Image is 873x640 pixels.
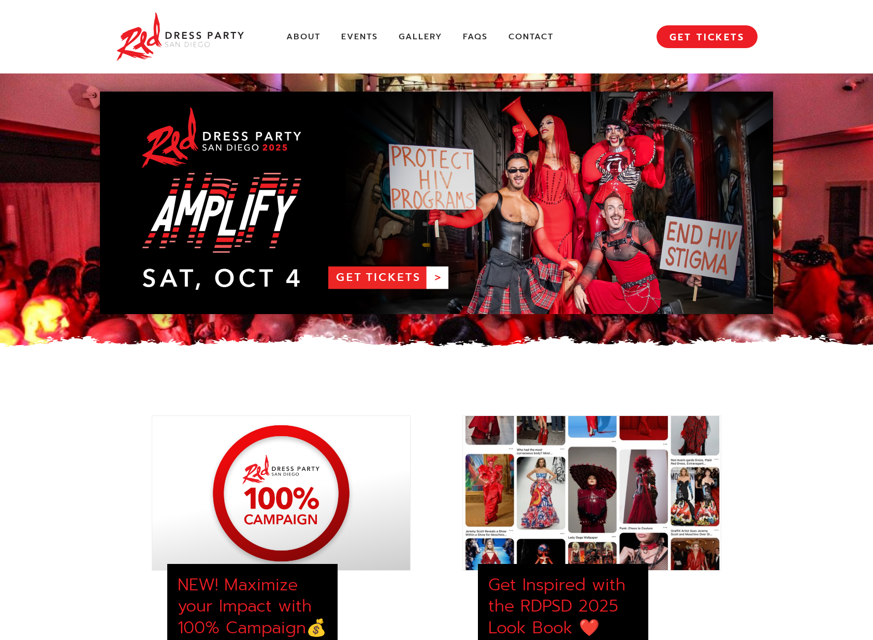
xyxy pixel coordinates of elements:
img: Red Dress Party San Diego [115,10,245,63]
div: Get Inspired with the RDPSD 2025 Look Book ❤️ [488,574,638,639]
a: About [286,32,321,42]
a: Gallery [399,32,442,42]
a: FAQs [463,32,488,42]
a: Events [341,32,378,42]
a: GET TICKETS [657,25,758,48]
div: NEW! Maximize your Impact with 100% Campaign💰 [178,574,327,639]
a: Contact [508,32,554,42]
